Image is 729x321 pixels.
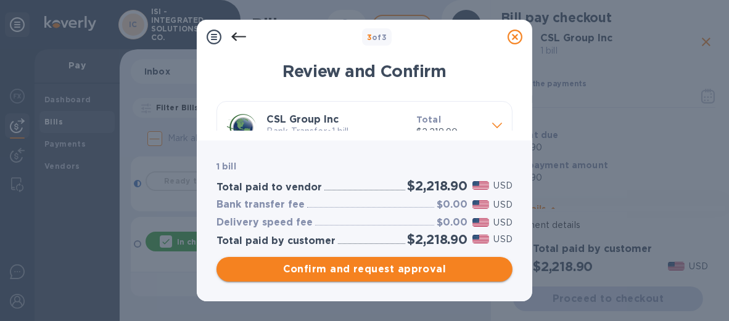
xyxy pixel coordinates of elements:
h3: Bank transfer fee [216,199,305,211]
p: USD [494,179,513,192]
p: $2,218.90 [416,126,482,139]
b: 1 bill [216,161,236,171]
h3: Total paid by customer [216,235,336,247]
h3: Total paid to vendor [216,182,322,193]
img: USD [472,200,489,209]
img: USD [472,181,489,190]
b: Total [416,115,441,124]
h3: Delivery speed fee [216,217,313,229]
span: 3 [367,33,372,42]
p: Bank Transfer • 1 bill [266,125,406,138]
b: of 3 [367,33,387,42]
p: USD [494,216,513,229]
button: Confirm and request approval [216,257,513,282]
h3: $0.00 [437,199,467,211]
p: USD [494,233,513,246]
h1: Review and Confirm [216,62,513,81]
h2: $2,218.90 [408,232,467,247]
span: Confirm and request approval [226,262,503,277]
img: USD [472,218,489,227]
b: CSL Group Inc [266,113,339,125]
img: USD [472,235,489,243]
h2: $2,218.90 [408,178,467,193]
div: CSL Group IncBank Transfer•1 billTotal$2,218.90Note for the vendor (optional)Add a noteThis note ... [227,112,502,201]
p: USD [494,198,513,211]
h3: $0.00 [437,217,467,229]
